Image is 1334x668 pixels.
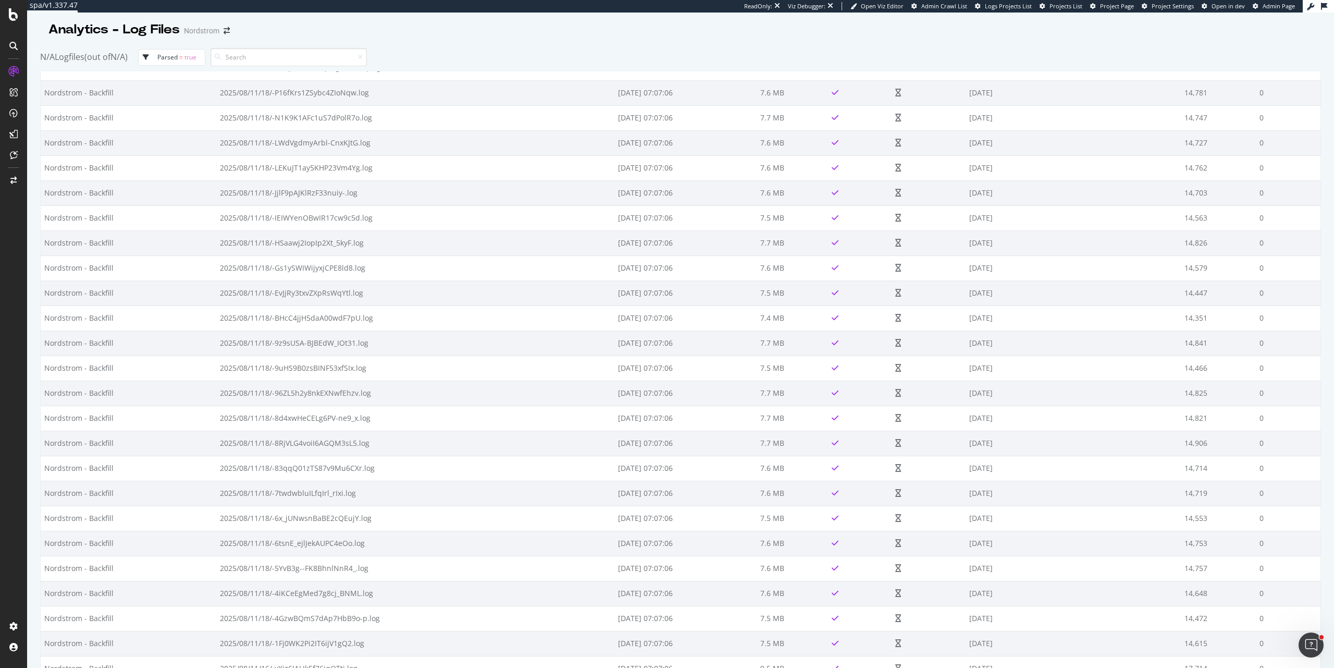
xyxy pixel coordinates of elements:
td: 0 [1256,130,1320,155]
div: Viz Debugger: [788,2,825,10]
td: 0 [1256,281,1320,306]
td: [DATE] 07:07:06 [614,331,757,356]
td: [DATE] 07:07:06 [614,130,757,155]
td: Nordstrom - Backfill [41,506,216,531]
td: [DATE] 07:07:06 [614,606,757,631]
td: Nordstrom - Backfill [41,606,216,631]
td: 14,781 [1181,80,1256,105]
td: 14,579 [1181,256,1256,281]
td: 2025/08/11/18/-4iKCeEgMed7g8cj_BNML.log [216,581,614,606]
td: 14,821 [1181,406,1256,431]
td: [DATE] [966,406,1181,431]
td: 7.5 MB [757,606,829,631]
td: 7.5 MB [757,506,829,531]
td: [DATE] 07:07:06 [614,356,757,381]
a: Open in dev [1202,2,1245,10]
td: 7.6 MB [757,130,829,155]
td: 14,841 [1181,331,1256,356]
td: Nordstrom - Backfill [41,230,216,256]
a: Admin Crawl List [911,2,967,10]
td: 14,351 [1181,306,1256,331]
td: 14,753 [1181,531,1256,556]
td: 2025/08/11/18/-EvJjRy3txvZXpRsWqYtl.log [216,281,614,306]
td: Nordstrom - Backfill [41,581,216,606]
td: 2025/08/11/18/-LEKuJT1ay5KHP23Vm4Yg.log [216,155,614,180]
td: [DATE] [966,155,1181,180]
span: Logfiles [55,51,84,63]
td: [DATE] [966,631,1181,656]
td: Nordstrom - Backfill [41,331,216,356]
td: 7.7 MB [757,406,829,431]
td: 0 [1256,406,1320,431]
td: 0 [1256,105,1320,130]
td: 0 [1256,631,1320,656]
span: Project Settings [1152,2,1194,10]
td: 2025/08/11/18/-9uHS9B0zsBINF53xfSIx.log [216,356,614,381]
td: 0 [1256,230,1320,256]
span: Open Viz Editor [861,2,904,10]
a: Logs Projects List [975,2,1032,10]
a: Project Page [1090,2,1134,10]
td: 0 [1256,306,1320,331]
td: Nordstrom - Backfill [41,631,216,656]
td: 7.6 MB [757,256,829,281]
td: 14,757 [1181,556,1256,581]
td: 2025/08/11/18/-8d4xwHeCELg6PV-ne9_x.log [216,406,614,431]
td: 14,472 [1181,606,1256,631]
td: [DATE] 07:07:06 [614,80,757,105]
td: 7.6 MB [757,481,829,506]
td: 14,825 [1181,381,1256,406]
td: 0 [1256,331,1320,356]
span: parsed [157,53,178,62]
td: 0 [1256,531,1320,556]
td: 14,447 [1181,281,1256,306]
td: Nordstrom - Backfill [41,556,216,581]
td: [DATE] 07:07:06 [614,406,757,431]
td: 0 [1256,381,1320,406]
span: N/A ) [110,51,128,63]
td: 7.7 MB [757,230,829,256]
td: [DATE] 07:07:06 [614,155,757,180]
td: 2025/08/11/18/-4GzwBQmS7dAp7HbB9o-p.log [216,606,614,631]
td: 7.5 MB [757,631,829,656]
td: Nordstrom - Backfill [41,431,216,456]
td: Nordstrom - Backfill [41,281,216,306]
td: Nordstrom - Backfill [41,406,216,431]
td: [DATE] 07:07:06 [614,481,757,506]
td: 2025/08/11/18/-7twdwbluILfqIrl_rIxi.log [216,481,614,506]
td: [DATE] 07:07:06 [614,381,757,406]
td: [DATE] 07:07:06 [614,205,757,230]
td: 7.6 MB [757,180,829,205]
td: [DATE] [966,531,1181,556]
td: [DATE] [966,80,1181,105]
td: [DATE] [966,506,1181,531]
td: [DATE] [966,606,1181,631]
td: 14,714 [1181,456,1256,481]
td: 0 [1256,155,1320,180]
td: 2025/08/11/18/-83qqQ01zT587v9Mu6CXr.log [216,456,614,481]
td: Nordstrom - Backfill [41,180,216,205]
td: [DATE] 07:07:06 [614,456,757,481]
span: Admin Page [1263,2,1295,10]
span: Admin Crawl List [921,2,967,10]
td: 14,703 [1181,180,1256,205]
td: 7.6 MB [757,80,829,105]
td: 14,615 [1181,631,1256,656]
td: 0 [1256,431,1320,456]
td: [DATE] [966,456,1181,481]
td: 2025/08/11/18/-N1K9K1AFc1uS7dPolR7o.log [216,105,614,130]
td: 14,648 [1181,581,1256,606]
td: 0 [1256,581,1320,606]
td: 14,906 [1181,431,1256,456]
td: [DATE] 07:07:06 [614,556,757,581]
td: [DATE] [966,230,1181,256]
button: parsed = true [138,49,205,66]
td: 7.6 MB [757,155,829,180]
td: 2025/08/11/18/-6x_jUNwsnBaBE2cQEujY.log [216,506,614,531]
span: Project Page [1100,2,1134,10]
td: [DATE] 07:07:06 [614,230,757,256]
td: 2025/08/11/18/-BHcC4jjH5daA00wdF7pU.log [216,306,614,331]
td: [DATE] 07:07:06 [614,431,757,456]
td: 0 [1256,556,1320,581]
td: Nordstrom - Backfill [41,456,216,481]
